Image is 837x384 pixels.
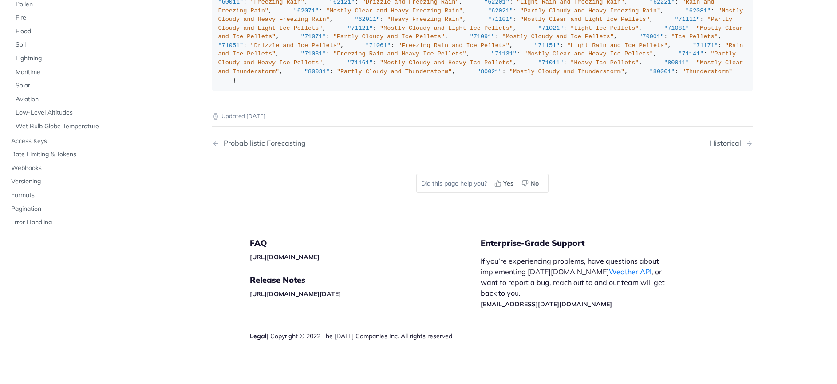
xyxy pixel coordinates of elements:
a: Aviation [11,93,121,106]
span: Yes [503,179,513,188]
div: | Copyright © 2022 The [DATE] Companies Inc. All rights reserved [250,332,481,340]
span: "Heavy Freezing Rain" [387,16,462,23]
span: Lightning [16,54,119,63]
span: "71131" [491,51,517,57]
a: Flood [11,25,121,38]
span: Low-Level Altitudes [16,109,119,118]
span: "Mostly Clear and Heavy Freezing Rain" [326,8,463,14]
a: Versioning [7,175,121,189]
span: Soil [16,41,119,50]
span: "Light Ice Pellets" [571,25,639,32]
span: "71141" [679,51,704,57]
span: Aviation [16,95,119,104]
button: Yes [491,177,518,190]
span: "Freezing Rain and Ice Pellets" [398,42,509,49]
span: Wet Bulb Globe Temperature [16,122,119,131]
a: Rate Limiting & Tokens [7,148,121,162]
a: Maritime [11,66,121,79]
span: "Mostly Cloudy and Light Ice Pellets" [380,25,513,32]
span: Maritime [16,68,119,77]
a: Wet Bulb Globe Temperature [11,120,121,133]
span: Webhooks [11,164,119,173]
span: Formats [11,191,119,200]
span: "Partly Cloudy and Heavy Freezing Rain" [520,8,660,14]
span: "71021" [538,25,564,32]
a: [EMAIL_ADDRESS][DATE][DOMAIN_NAME] [481,300,612,308]
span: "71151" [535,42,560,49]
span: "Freezing Rain and Heavy Ice Pellets" [333,51,466,57]
p: Updated [DATE] [212,112,753,121]
span: "Heavy Ice Pellets" [571,59,639,66]
span: "80031" [304,68,330,75]
span: "Drizzle and Ice Pellets" [250,42,340,49]
h5: Release Notes [250,275,481,285]
span: "Thunderstorm" [682,68,732,75]
span: "70001" [639,33,664,40]
span: "71101" [488,16,513,23]
a: Legal [250,332,267,340]
div: Historical [710,139,746,147]
span: Fire [16,14,119,23]
span: "71171" [693,42,718,49]
h5: Enterprise-Grade Support [481,238,688,249]
span: "71071" [301,33,326,40]
span: "Mostly Cloudy and Thunderstorm" [509,68,624,75]
span: "Mostly Cloudy and Heavy Ice Pellets" [380,59,513,66]
span: "71081" [664,25,689,32]
a: Pagination [7,202,121,216]
a: Access Keys [7,135,121,148]
a: Next Page: Historical [710,139,753,147]
span: "Partly Cloudy and Light Ice Pellets" [218,16,736,32]
a: Formats [7,189,121,202]
div: Probabilistic Forecasting [219,139,306,147]
a: Fire [11,12,121,25]
span: No [530,179,539,188]
a: Error Handling [7,216,121,230]
span: "62021" [488,8,513,14]
span: "Mostly Clear and Light Ice Pellets" [520,16,650,23]
a: Solar [11,79,121,93]
span: Versioning [11,178,119,186]
h5: FAQ [250,238,481,249]
a: [URL][DOMAIN_NAME][DATE] [250,290,341,298]
span: "Mostly Clear and Heavy Ice Pellets" [524,51,653,57]
span: Solar [16,82,119,91]
span: "Ice Pellets" [671,33,718,40]
span: "Partly Cloudy and Thunderstorm" [337,68,452,75]
span: "71121" [347,25,373,32]
a: Webhooks [7,162,121,175]
span: "80021" [477,68,502,75]
span: "80001" [650,68,675,75]
span: "Light Rain and Ice Pellets" [567,42,667,49]
span: Access Keys [11,137,119,146]
span: "71061" [366,42,391,49]
span: "71091" [470,33,495,40]
span: Error Handling [11,218,119,227]
p: If you’re experiencing problems, have questions about implementing [DATE][DOMAIN_NAME] , or want ... [481,256,674,309]
div: Did this page help you? [416,174,549,193]
span: Pagination [11,205,119,214]
span: "71161" [347,59,373,66]
span: "62081" [686,8,711,14]
a: Previous Page: Probabilistic Forecasting [212,139,444,147]
button: No [518,177,544,190]
span: "71111" [675,16,700,23]
span: "80011" [664,59,689,66]
a: [URL][DOMAIN_NAME] [250,253,320,261]
span: "62011" [355,16,380,23]
a: Soil [11,39,121,52]
span: Flood [16,27,119,36]
span: "71011" [538,59,564,66]
span: "Mostly Clear and Thunderstorm" [218,59,747,75]
span: Rate Limiting & Tokens [11,150,119,159]
span: "Partly Cloudy and Ice Pellets" [333,33,445,40]
nav: Pagination Controls [212,130,753,156]
a: Low-Level Altitudes [11,107,121,120]
span: "71051" [218,42,244,49]
span: "Mostly Cloudy and Ice Pellets" [502,33,614,40]
span: "62071" [294,8,319,14]
span: "71031" [301,51,326,57]
a: Lightning [11,52,121,65]
a: Weather API [609,267,651,276]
